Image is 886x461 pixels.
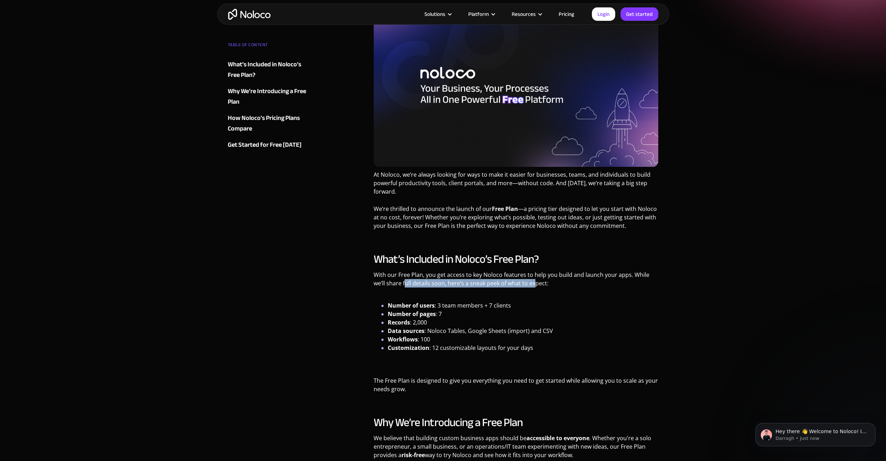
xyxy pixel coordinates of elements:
div: Solutions [416,10,459,19]
a: Login [592,7,615,21]
li: : 3 team members + 7 clients [388,301,659,310]
p: At Noloco, we’re always looking for ways to make it easier for businesses, teams, and individuals... [374,170,659,201]
a: Get Started for Free [DATE] [228,140,313,150]
a: How Noloco’s Pricing Plans Compare [228,113,313,134]
a: home [228,9,270,20]
li: : Noloco Tables, Google Sheets (import) and CSV [388,327,659,335]
li: : 100 [388,335,659,344]
strong: Records [388,319,410,326]
h2: What’s Included in Noloco’s Free Plan? [374,252,659,266]
div: Platform [459,10,503,19]
a: Pricing [550,10,583,19]
strong: Customization [388,344,429,352]
div: TABLE OF CONTENT [228,40,313,54]
strong: Number of users [388,302,435,309]
div: Resources [512,10,536,19]
div: Resources [503,10,550,19]
p: With our Free Plan, you get access to key Noloco features to help you build and launch your apps.... [374,271,659,301]
li: : 2,000 [388,318,659,327]
h2: Why We’re Introducing a Free Plan [374,415,659,430]
strong: Number of pages [388,310,436,318]
iframe: Intercom notifications message [745,408,886,457]
strong: risk-free [402,451,425,459]
div: Solutions [424,10,445,19]
p: The Free Plan is designed to give you everything you need to get started while allowing you to sc... [374,376,659,399]
p: We’re thrilled to announce the launch of our —a pricing tier designed to let you start with Noloc... [374,205,659,235]
div: Platform [468,10,489,19]
a: Why We’re Introducing a Free Plan [228,86,313,107]
li: : 7 [388,310,659,318]
strong: Workflows [388,335,418,343]
a: What’s Included in Noloco’s Free Plan? [228,59,313,80]
a: Get started [620,7,658,21]
strong: Free Plan [492,205,518,213]
div: Get Started for Free [DATE] [228,140,302,150]
li: : 12 customizable layouts for your days [388,344,659,352]
strong: Data sources [388,327,424,335]
p: ‍ [374,359,659,373]
strong: accessible to everyone [527,434,589,442]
